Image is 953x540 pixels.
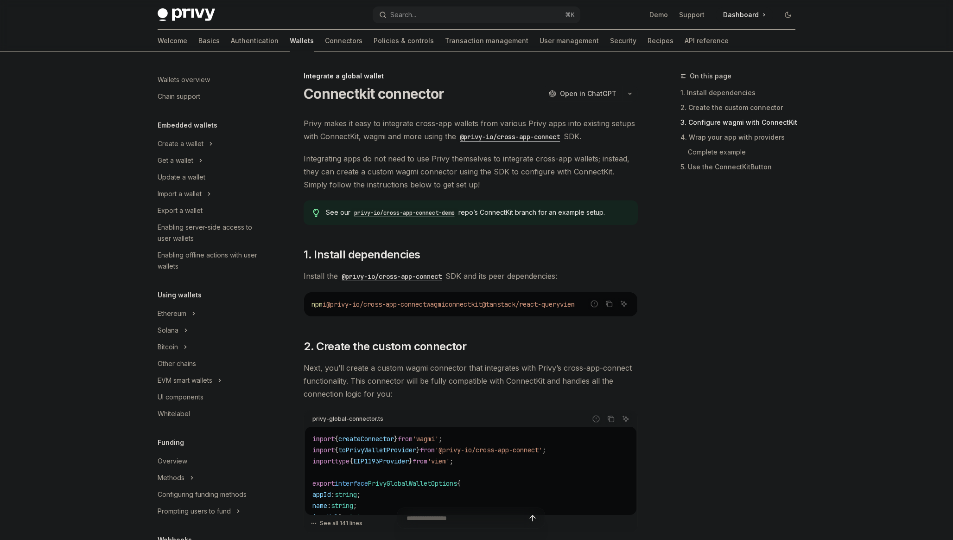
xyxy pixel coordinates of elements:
[312,413,383,425] div: privy-global-connector.ts
[427,457,450,465] span: 'viem'
[158,506,231,517] div: Prompting users to fund
[373,6,580,23] button: Open search
[649,10,668,19] a: Demo
[312,490,331,499] span: appId
[426,300,445,309] span: wagmi
[158,489,247,500] div: Configuring funding methods
[158,222,263,244] div: Enabling server-side access to user wallets
[312,501,327,510] span: name
[542,446,546,454] span: ;
[680,160,803,174] a: 5. Use the ConnectKitButton
[158,325,178,336] div: Solana
[445,30,528,52] a: Transaction management
[150,186,269,202] button: Toggle Import a wallet section
[456,132,564,142] code: @privy-io/cross-app-connect
[158,358,196,369] div: Other chains
[680,115,803,130] a: 3. Configure wagmi with ConnectKit
[304,71,638,81] div: Integrate a global wallet
[394,435,398,443] span: }
[150,503,269,520] button: Toggle Prompting users to fund section
[150,88,269,105] a: Chain support
[335,446,338,454] span: {
[304,152,638,191] span: Integrating apps do not need to use Privy themselves to integrate cross-app wallets; instead, the...
[150,389,269,405] a: UI components
[150,169,269,186] a: Update a wallet
[198,30,220,52] a: Basics
[445,300,482,309] span: connectkit
[390,9,416,20] div: Search...
[335,457,349,465] span: type
[413,457,427,465] span: from
[325,30,362,52] a: Connectors
[438,435,442,443] span: ;
[158,172,205,183] div: Update a wallet
[543,86,622,102] button: Open in ChatGPT
[350,208,458,216] a: privy-io/cross-app-connect-demo
[150,135,269,152] button: Toggle Create a wallet section
[150,486,269,503] a: Configuring funding methods
[158,74,210,85] div: Wallets overview
[603,298,615,310] button: Copy the contents from the code block
[312,479,335,488] span: export
[335,490,357,499] span: string
[304,85,444,102] h1: Connectkit connector
[338,271,445,282] code: @privy-io/cross-app-connect
[335,479,368,488] span: interface
[407,508,526,528] input: Ask a question...
[158,456,187,467] div: Overview
[150,355,269,372] a: Other chains
[158,138,203,149] div: Create a wallet
[679,10,705,19] a: Support
[158,155,193,166] div: Get a wallet
[150,322,269,339] button: Toggle Solana section
[420,446,435,454] span: from
[158,188,202,199] div: Import a wallet
[326,208,629,218] span: See our repo’s ConnectKit branch for an example setup.
[326,300,426,309] span: @privy-io/cross-app-connect
[456,132,564,141] a: @privy-io/cross-app-connect
[312,435,335,443] span: import
[158,308,186,319] div: Ethereum
[150,453,269,469] a: Overview
[290,30,314,52] a: Wallets
[338,435,394,443] span: createConnector
[353,457,409,465] span: EIP1193Provider
[304,339,466,354] span: 2. Create the custom connector
[304,247,420,262] span: 1. Install dependencies
[158,8,215,21] img: dark logo
[618,298,630,310] button: Ask AI
[605,413,617,425] button: Copy the contents from the code block
[450,457,453,465] span: ;
[150,405,269,422] a: Whitelabel
[620,413,632,425] button: Ask AI
[781,7,795,22] button: Toggle dark mode
[716,7,773,22] a: Dashboard
[338,446,416,454] span: toPrivyWalletProvider
[158,289,202,301] h5: Using wallets
[158,341,178,353] div: Bitcoin
[311,300,323,309] span: npm
[482,300,560,309] span: @tanstack/react-query
[680,100,803,115] a: 2. Create the custom connector
[435,446,542,454] span: '@privy-io/cross-app-connect'
[588,298,600,310] button: Report incorrect code
[158,91,200,102] div: Chain support
[304,270,638,283] span: Install the SDK and its peer dependencies:
[398,435,413,443] span: from
[158,392,203,403] div: UI components
[150,71,269,88] a: Wallets overview
[610,30,636,52] a: Security
[312,457,335,465] span: import
[680,130,803,145] a: 4. Wrap your app with providers
[368,479,457,488] span: PrivyGlobalWalletOptions
[231,30,279,52] a: Authentication
[353,501,357,510] span: ;
[560,300,575,309] span: viem
[150,339,269,355] button: Toggle Bitcoin section
[150,202,269,219] a: Export a wallet
[680,145,803,160] a: Complete example
[680,85,803,100] a: 1. Install dependencies
[723,10,759,19] span: Dashboard
[158,205,203,216] div: Export a wallet
[158,437,184,448] h5: Funding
